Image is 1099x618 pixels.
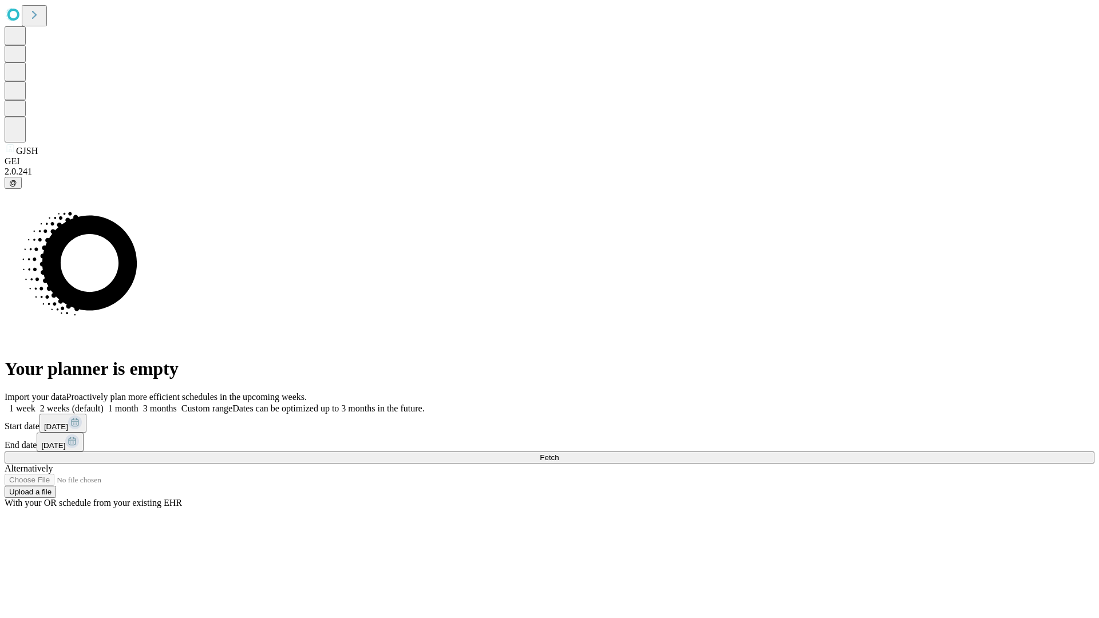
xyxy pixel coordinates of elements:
button: Upload a file [5,486,56,498]
span: Custom range [181,403,232,413]
span: [DATE] [41,441,65,450]
div: Start date [5,414,1094,433]
button: [DATE] [39,414,86,433]
span: Import your data [5,392,66,402]
div: End date [5,433,1094,451]
span: 2 weeks (default) [40,403,104,413]
span: Dates can be optimized up to 3 months in the future. [232,403,424,413]
div: 2.0.241 [5,167,1094,177]
button: @ [5,177,22,189]
span: 1 week [9,403,35,413]
button: [DATE] [37,433,84,451]
span: With your OR schedule from your existing EHR [5,498,182,508]
span: 1 month [108,403,139,413]
span: @ [9,179,17,187]
span: GJSH [16,146,38,156]
span: [DATE] [44,422,68,431]
span: Fetch [540,453,559,462]
div: GEI [5,156,1094,167]
button: Fetch [5,451,1094,463]
span: Proactively plan more efficient schedules in the upcoming weeks. [66,392,307,402]
h1: Your planner is empty [5,358,1094,379]
span: Alternatively [5,463,53,473]
span: 3 months [143,403,177,413]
